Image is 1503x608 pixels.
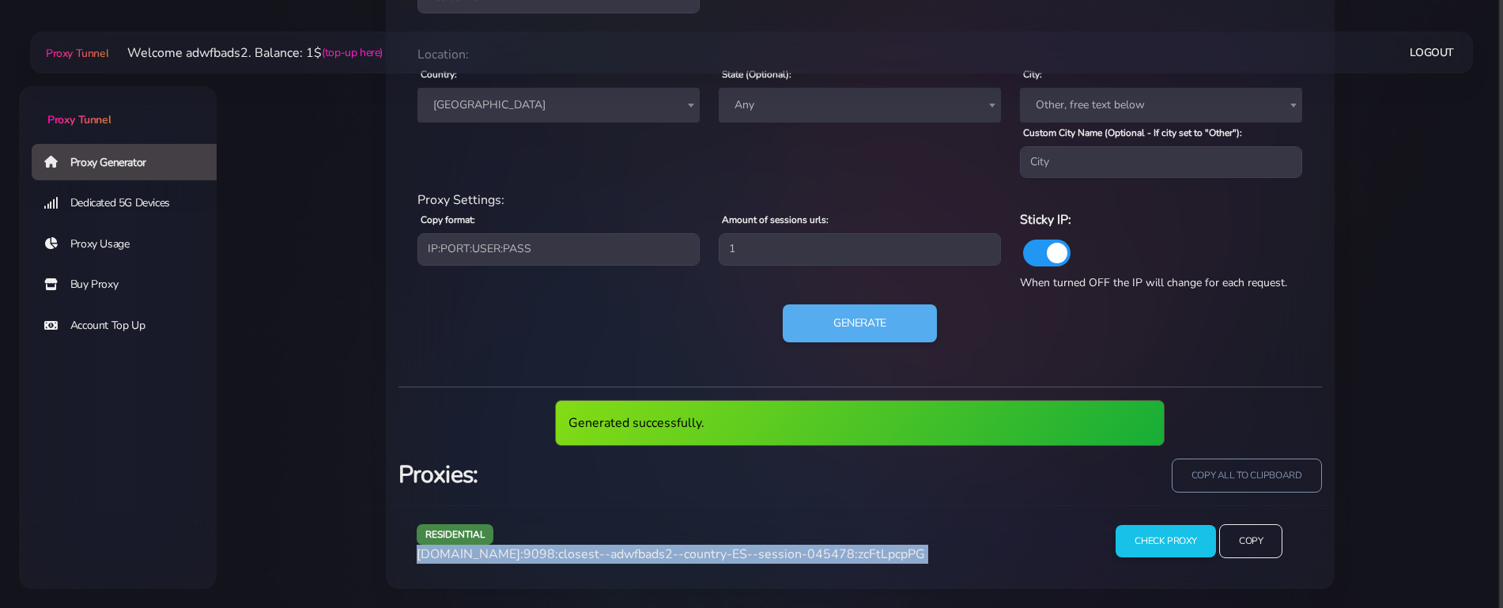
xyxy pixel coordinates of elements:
div: Generated successfully. [555,400,1165,446]
label: State (Optional): [722,67,791,81]
input: Copy [1219,524,1282,558]
input: Check Proxy [1116,525,1216,557]
label: Country: [421,67,457,81]
div: Proxy Settings: [408,191,1312,210]
li: Welcome adwfbads2. Balance: 1$ [108,43,383,62]
span: Any [719,88,1001,123]
a: Proxy Tunnel [19,86,217,128]
label: Amount of sessions urls: [722,213,829,227]
span: [DOMAIN_NAME]:9098:closest--adwfbads2--country-ES--session-045478:zcFtLpcpPG [417,546,925,563]
button: Generate [783,304,937,342]
label: Copy format: [421,213,475,227]
a: Logout [1410,38,1454,67]
span: Other, free text below [1029,94,1293,116]
span: Proxy Tunnel [46,46,108,61]
span: Proxy Tunnel [47,112,111,127]
span: Any [728,94,991,116]
a: Account Top Up [32,308,229,344]
a: (top-up here) [322,44,383,61]
h6: Sticky IP: [1020,210,1302,230]
span: residential [417,524,494,544]
input: copy all to clipboard [1172,459,1322,493]
iframe: Webchat Widget [1270,349,1483,588]
h3: Proxies: [398,459,851,491]
span: Spain [427,94,690,116]
label: Custom City Name (Optional - If city set to "Other"): [1023,126,1242,140]
input: City [1020,146,1302,178]
a: Proxy Generator [32,144,229,180]
span: Spain [417,88,700,123]
a: Dedicated 5G Devices [32,185,229,221]
a: Proxy Usage [32,226,229,262]
a: Proxy Tunnel [43,40,108,66]
span: When turned OFF the IP will change for each request. [1020,275,1287,290]
span: Other, free text below [1020,88,1302,123]
label: City: [1023,67,1042,81]
a: Buy Proxy [32,266,229,303]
